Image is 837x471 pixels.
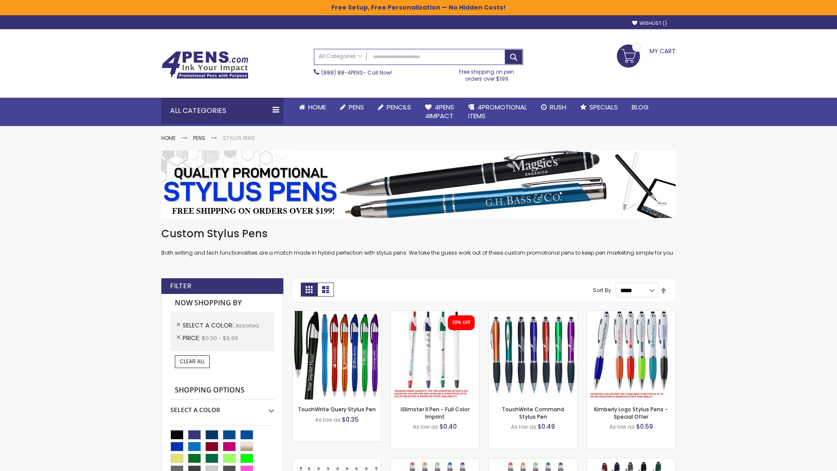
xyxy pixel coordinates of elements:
[161,98,283,124] div: All Categories
[550,102,566,112] span: Rush
[314,49,367,64] a: All Categories
[573,98,625,117] a: Specials
[202,334,238,342] span: $0.00 - $9.99
[333,98,371,117] a: Pens
[170,399,274,414] div: Select A Color
[183,321,235,330] span: Select A Color
[587,458,675,465] a: Custom Soft Touch® Metal Pens with Stylus-Assorted
[170,294,274,312] strong: Now Shopping by
[161,227,676,257] div: Both writing and tech functionalities are a match made in hybrid perfection with stylus pens. We ...
[301,283,317,297] strong: Grid
[489,311,577,318] a: TouchWrite Command Stylus Pen-Assorted
[609,423,635,430] span: As low as
[413,423,438,430] span: As low as
[298,406,376,413] a: TouchWrite Query Stylus Pen
[342,415,359,424] span: $0.35
[315,416,340,423] span: As low as
[235,322,259,329] span: Assorted
[632,102,649,112] span: Blog
[371,98,418,117] a: Pencils
[538,422,555,431] span: $0.49
[489,458,577,465] a: Islander Softy Gel with Stylus - ColorJet Imprint-Assorted
[161,227,676,241] h1: Custom Stylus Pens
[593,287,611,294] label: Sort By
[461,98,534,126] a: 4PROMOTIONALITEMS
[321,69,363,76] a: (888) 88-4PENS
[161,134,176,142] a: Home
[502,406,564,420] a: TouchWrite Command Stylus Pen
[594,406,668,420] a: Kimberly Logo Stylus Pens - Special Offer
[170,381,274,400] strong: Shopping Options
[293,458,381,465] a: Stiletto Advertising Stylus Pens-Assorted
[293,311,381,318] a: TouchWrite Query Stylus Pen-Assorted
[175,355,210,368] a: Clear All
[625,98,656,117] a: Blog
[425,102,454,120] span: 4Pens 4impact
[632,20,667,27] a: Wishlist
[587,311,675,318] a: Kimberly Logo Stylus Pens-Assorted
[183,334,202,342] span: Price
[418,98,461,126] a: 4Pens4impact
[161,51,248,79] img: 4Pens Custom Pens and Promotional Products
[308,102,326,112] span: Home
[170,281,191,291] strong: Filter
[489,311,577,399] img: TouchWrite Command Stylus Pen-Assorted
[511,423,536,430] span: As low as
[450,65,524,82] div: Free shipping on pen orders over $199
[319,53,362,60] span: All Categories
[391,458,479,465] a: Islander Softy Gel Pen with Stylus-Assorted
[349,102,364,112] span: Pens
[321,69,392,76] span: - Call Now!
[589,102,618,112] span: Specials
[391,311,479,399] img: iSlimster II - Full Color-Assorted
[401,406,470,420] a: iSlimster II Pen - Full Color Imprint
[391,311,479,318] a: iSlimster II - Full Color-Assorted
[452,320,470,326] div: 30% OFF
[180,358,205,365] span: Clear All
[193,134,205,142] a: Pens
[534,98,573,117] a: Rush
[439,422,457,431] span: $0.40
[223,134,255,142] strong: Stylus Pens
[468,102,527,120] span: 4PROMOTIONAL ITEMS
[636,422,653,431] span: $0.59
[387,102,411,112] span: Pencils
[587,311,675,399] img: Kimberly Logo Stylus Pens-Assorted
[293,311,381,399] img: TouchWrite Query Stylus Pen-Assorted
[292,98,333,117] a: Home
[161,150,676,218] img: Stylus Pens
